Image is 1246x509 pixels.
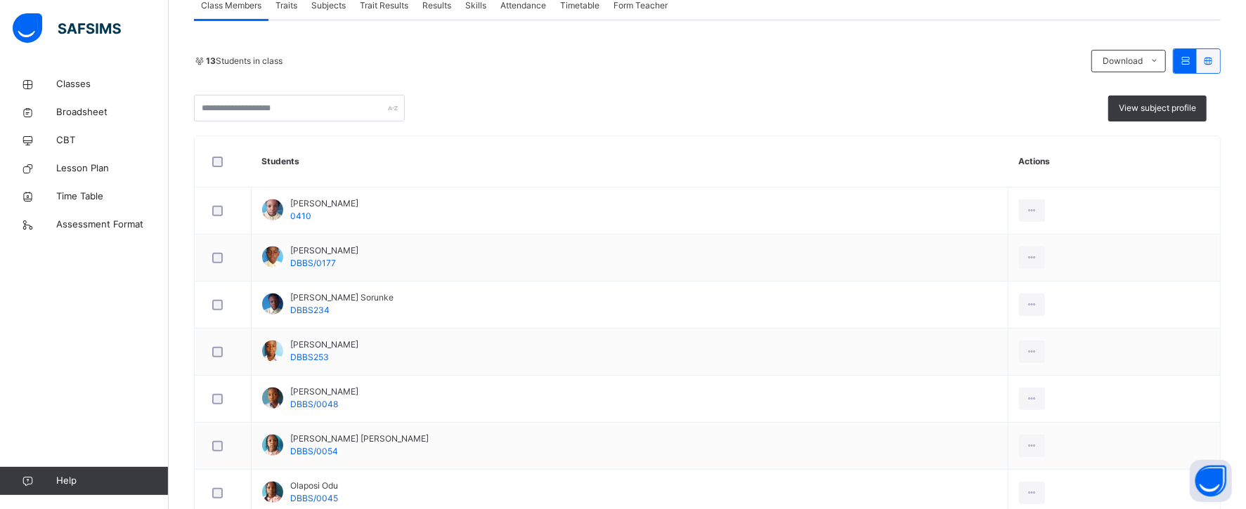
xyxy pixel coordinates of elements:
img: safsims [13,13,121,43]
span: [PERSON_NAME] [290,338,358,351]
span: [PERSON_NAME] [290,385,358,398]
span: DBBS/0054 [290,446,338,456]
th: Students [252,136,1008,187]
span: Download [1103,55,1143,67]
span: [PERSON_NAME] [290,244,358,257]
span: 0410 [290,211,311,221]
span: Help [56,474,168,488]
th: Actions [1008,136,1220,187]
span: DBBS253 [290,352,329,362]
span: DBBS234 [290,305,330,315]
span: Olaposi Odu [290,480,338,492]
span: Classes [56,77,169,91]
span: [PERSON_NAME] [290,197,358,210]
span: Lesson Plan [56,161,169,176]
span: Assessment Format [56,218,169,232]
button: Open asap [1190,460,1232,502]
span: Time Table [56,190,169,204]
span: CBT [56,133,169,147]
span: Students in class [206,55,283,67]
span: [PERSON_NAME] Sorunke [290,291,394,304]
span: Broadsheet [56,105,169,119]
span: DBBS/0045 [290,493,338,503]
span: DBBS/0048 [290,399,338,409]
span: DBBS/0177 [290,258,336,268]
b: 13 [206,55,216,66]
span: View subject profile [1119,102,1196,114]
span: [PERSON_NAME] [PERSON_NAME] [290,432,429,445]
